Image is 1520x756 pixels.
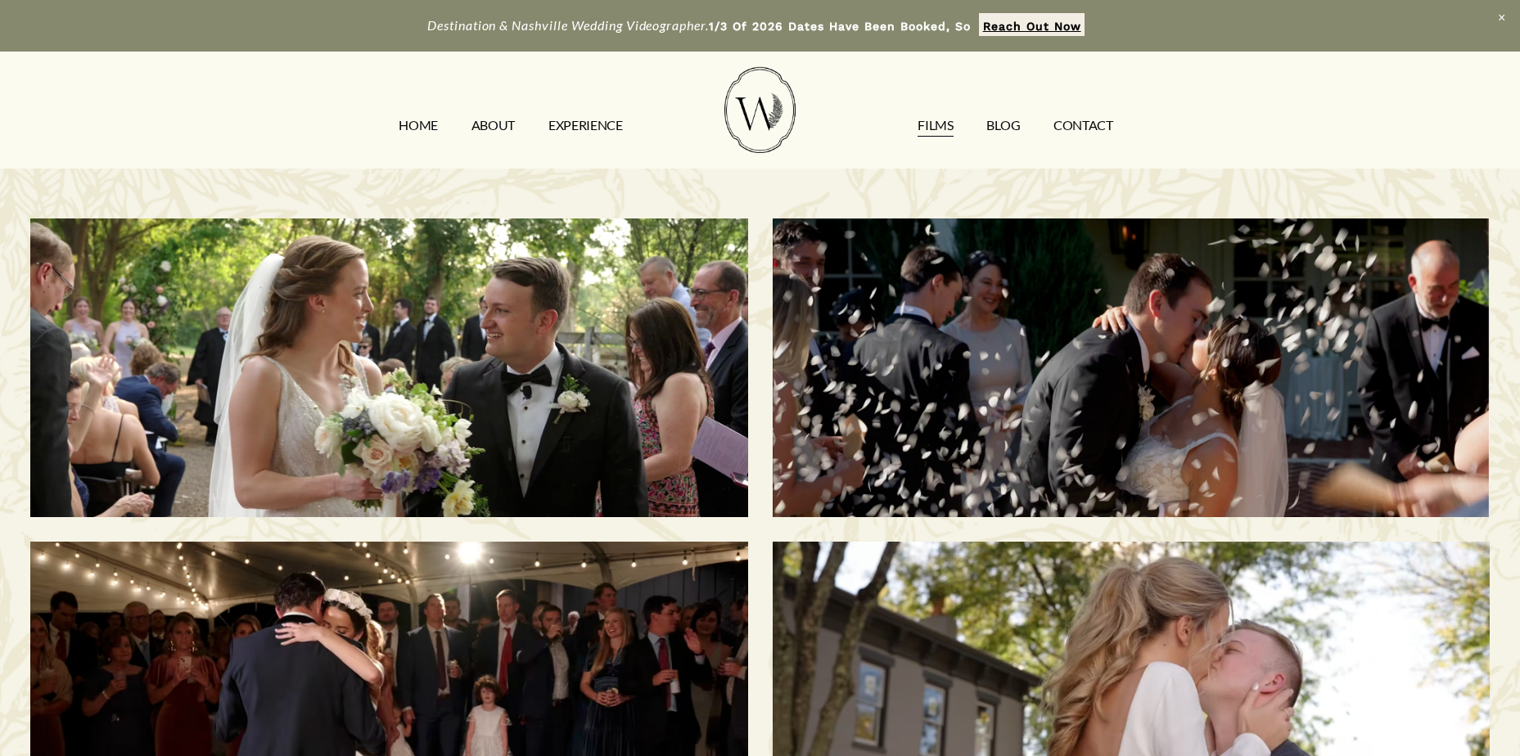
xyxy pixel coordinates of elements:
[979,13,1085,36] a: Reach Out Now
[773,218,1490,517] a: Savannah & Tommy | Nashville, TN
[1053,112,1113,138] a: CONTACT
[471,112,515,138] a: ABOUT
[918,112,953,138] a: FILMS
[399,112,438,138] a: HOME
[548,112,623,138] a: EXPERIENCE
[986,112,1020,138] a: Blog
[724,67,795,153] img: Wild Fern Weddings
[30,218,747,517] a: Morgan & Tommy | Nashville, TN
[983,20,1081,33] strong: Reach Out Now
